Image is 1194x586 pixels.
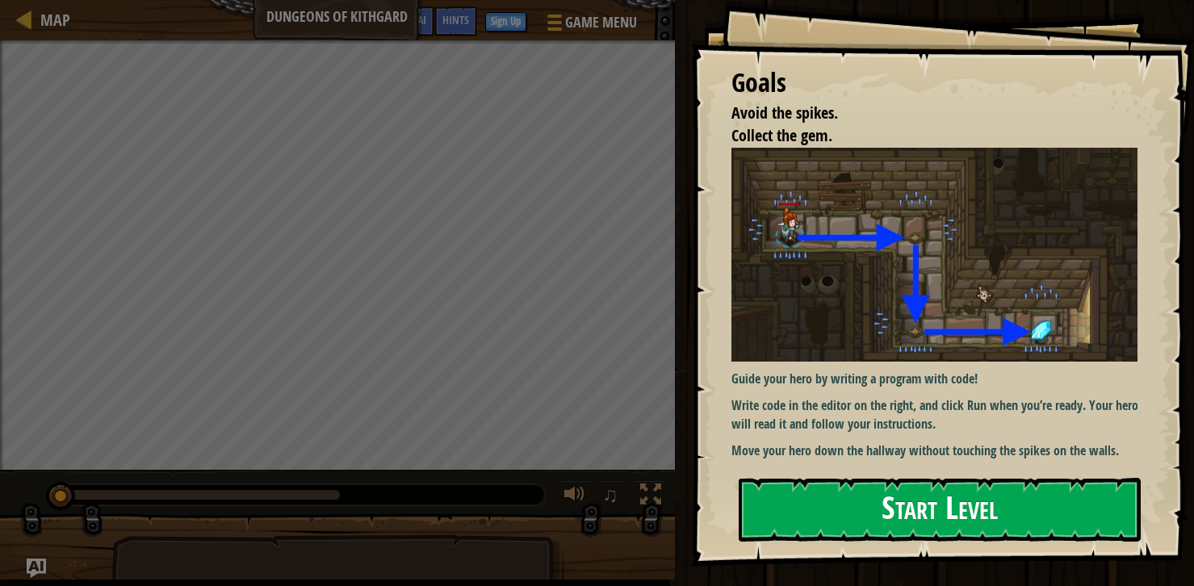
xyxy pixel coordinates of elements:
[391,6,434,36] button: Ask AI
[635,480,667,513] button: Toggle fullscreen
[565,12,637,33] span: Game Menu
[442,12,469,27] span: Hints
[599,480,626,513] button: ♫
[40,9,70,31] span: Map
[731,370,1150,388] p: Guide your hero by writing a program with code!
[739,478,1141,542] button: Start Level
[731,124,832,146] span: Collect the gem.
[485,12,526,31] button: Sign Up
[731,442,1150,460] p: Move your hero down the hallway without touching the spikes on the walls.
[731,65,1137,102] div: Goals
[711,102,1133,125] li: Avoid the spikes.
[731,148,1150,362] img: Dungeons of kithgard
[32,9,70,31] a: Map
[559,480,591,513] button: Adjust volume
[27,559,46,578] button: Ask AI
[602,483,618,507] span: ♫
[534,6,647,44] button: Game Menu
[399,12,426,27] span: Ask AI
[731,396,1150,433] p: Write code in the editor on the right, and click Run when you’re ready. Your hero will read it an...
[731,102,838,123] span: Avoid the spikes.
[711,124,1133,148] li: Collect the gem.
